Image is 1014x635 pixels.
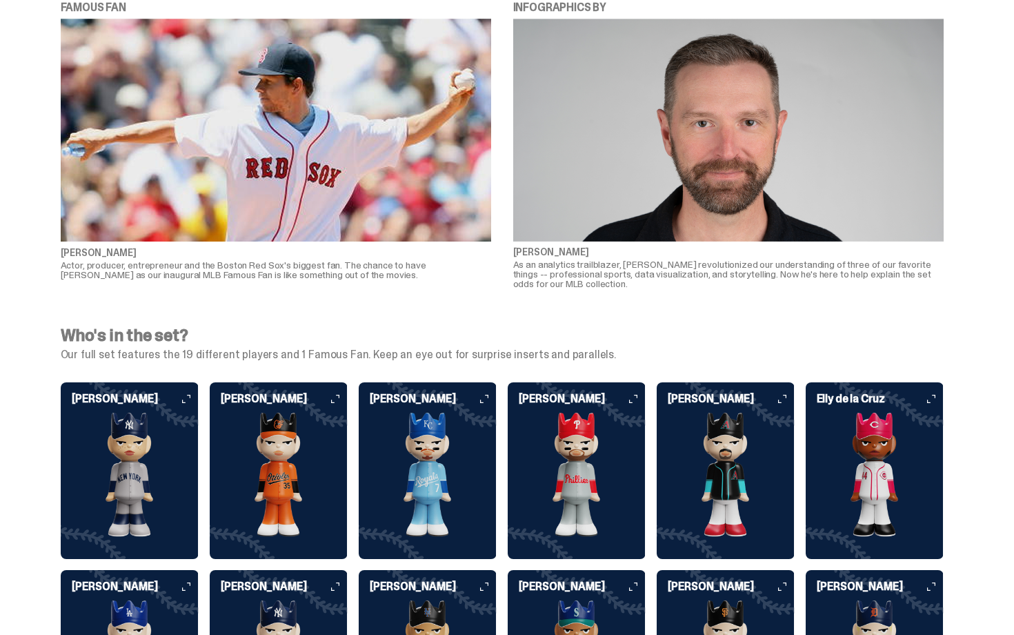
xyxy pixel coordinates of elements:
[513,260,944,289] p: As an analytics trailblazer, [PERSON_NAME] revolutionized our understanding of three of our favor...
[61,248,491,257] p: [PERSON_NAME]
[72,393,199,404] h6: [PERSON_NAME]
[61,327,944,344] h4: Who's in the set?
[657,413,795,537] img: card image
[817,393,944,404] h6: Elly de la Cruz
[370,581,497,592] h6: [PERSON_NAME]
[221,393,348,404] h6: [PERSON_NAME]
[221,581,348,592] h6: [PERSON_NAME]
[817,581,944,592] h6: [PERSON_NAME]
[513,2,944,13] p: INFOGRAPHICS BY
[210,413,348,537] img: card image
[61,349,944,360] p: Our full set features the 19 different players and 1 Famous Fan. Keep an eye out for surprise ins...
[61,19,491,242] img: mark%20wahlberg%20famous%20fan%20img.png
[519,581,646,592] h6: [PERSON_NAME]
[513,19,944,242] img: kirk%20goldsberry%20image.png
[61,260,491,280] p: Actor, producer, entrepreneur and the Boston Red Sox's biggest fan. The chance to have [PERSON_NA...
[72,581,199,592] h6: [PERSON_NAME]
[61,2,491,13] p: FAMOUS FAN
[668,581,795,592] h6: [PERSON_NAME]
[359,413,497,537] img: card image
[508,413,646,537] img: card image
[806,413,944,537] img: card image
[61,413,199,537] img: card image
[519,393,646,404] h6: [PERSON_NAME]
[370,393,497,404] h6: [PERSON_NAME]
[668,393,795,404] h6: [PERSON_NAME]
[513,247,944,257] p: [PERSON_NAME]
